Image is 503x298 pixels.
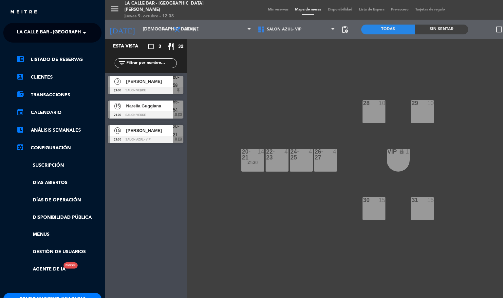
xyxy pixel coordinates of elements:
i: restaurant [167,43,175,50]
span: La Calle Bar - [GEOGRAPHIC_DATA][PERSON_NAME] [17,26,140,40]
i: assessment [16,126,24,134]
i: chrome_reader_mode [16,55,24,63]
i: calendar_month [16,108,24,116]
span: 60-59 [173,73,183,89]
i: filter_list [118,59,126,67]
a: account_balance_walletTransacciones [16,91,102,99]
span: 14 [114,127,121,134]
input: Filtrar por nombre... [126,60,177,67]
a: Días abiertos [16,179,102,187]
i: account_box [16,73,24,81]
span: 32 [178,43,183,50]
span: [PERSON_NAME] [126,78,173,85]
span: 3 [114,78,121,85]
span: 20-21 [173,122,183,139]
span: 15 [114,103,121,109]
div: Nuevo [64,262,78,269]
span: 55-54 [173,98,183,114]
a: Menus [16,231,102,238]
a: Gestión de usuarios [16,248,102,256]
a: Días de Operación [16,196,102,204]
img: MEITRE [10,10,38,15]
a: Disponibilidad pública [16,214,102,221]
a: calendar_monthCalendario [16,109,102,117]
span: 3 [158,43,161,50]
div: Esta vista [108,43,152,50]
span: Narella Guggiana [126,102,173,109]
a: Configuración [16,144,102,152]
a: Agente de IANuevo [16,266,65,273]
a: chrome_reader_modeListado de Reservas [16,56,102,64]
i: settings_applications [16,143,24,151]
i: account_balance_wallet [16,90,24,98]
a: assessmentANÁLISIS SEMANALES [16,126,102,134]
a: Suscripción [16,162,102,169]
span: [PERSON_NAME] [126,127,173,134]
i: crop_square [147,43,155,50]
a: account_boxClientes [16,73,102,81]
